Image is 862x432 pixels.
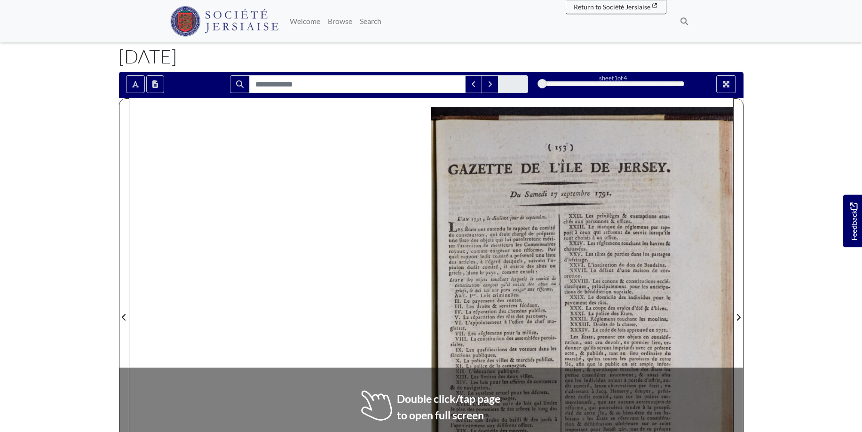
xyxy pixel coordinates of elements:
[170,6,279,36] img: Société Jersiaise
[146,75,164,93] button: Open transcription window
[614,74,617,82] span: 1
[843,195,862,247] a: Would you like to provide feedback?
[465,75,482,93] button: Previous Match
[542,74,684,83] div: sheet of 4
[356,12,385,31] a: Search
[848,202,859,240] span: Feedback
[119,45,744,68] h1: [DATE]
[574,3,650,11] span: Return to Société Jersiaise
[249,75,466,93] input: Search for
[324,12,356,31] a: Browse
[230,75,250,93] button: Search
[482,75,498,93] button: Next Match
[126,75,145,93] button: Toggle text selection (Alt+T)
[170,4,279,39] a: Société Jersiaise logo
[286,12,324,31] a: Welcome
[716,75,736,93] button: Full screen mode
